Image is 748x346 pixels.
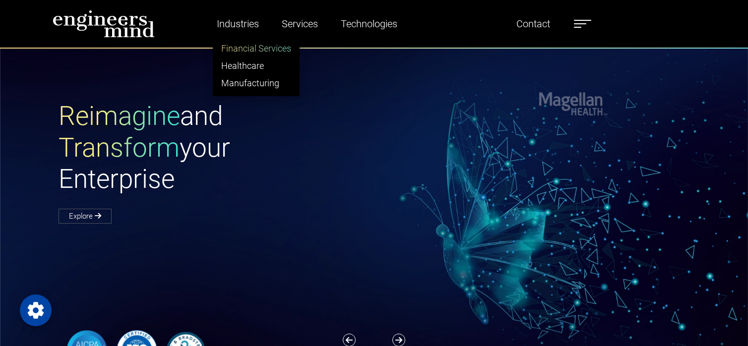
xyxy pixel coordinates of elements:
a: Industries [213,12,263,35]
a: Contact [512,12,554,35]
a: Explore [59,209,112,224]
h1: and your Enterprise [59,101,374,195]
a: Services [278,12,322,35]
a: Technologies [337,12,401,35]
img: logo [53,10,155,38]
span: Transform [59,132,180,163]
a: Manufacturing [213,74,299,92]
span: Reimagine [59,101,180,131]
a: Healthcare [213,57,299,74]
a: Financial Services [213,40,299,57]
ul: Industries [213,35,300,96]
